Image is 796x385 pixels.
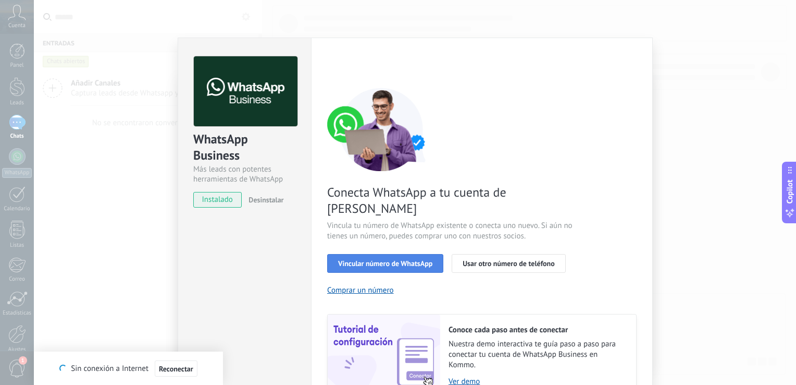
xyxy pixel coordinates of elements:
span: Reconectar [159,365,193,372]
span: Usar otro número de teléfono [463,260,554,267]
button: Vincular número de WhatsApp [327,254,443,273]
button: Reconectar [155,360,197,377]
div: Sin conexión a Internet [59,360,197,377]
span: Conecta WhatsApp a tu cuenta de [PERSON_NAME] [327,184,575,216]
button: Usar otro número de teléfono [452,254,565,273]
span: Vincula tu número de WhatsApp existente o conecta uno nuevo. Si aún no tienes un número, puedes c... [327,221,575,242]
button: Desinstalar [244,192,283,208]
span: Copilot [785,180,795,204]
img: logo_main.png [194,56,297,127]
img: connect number [327,88,437,171]
span: Vincular número de WhatsApp [338,260,432,267]
h2: Conoce cada paso antes de conectar [449,325,626,335]
span: instalado [194,192,241,208]
div: Más leads con potentes herramientas de WhatsApp [193,164,296,184]
span: Nuestra demo interactiva te guía paso a paso para conectar tu cuenta de WhatsApp Business en Kommo. [449,339,626,370]
span: Desinstalar [248,195,283,204]
div: WhatsApp Business [193,131,296,164]
button: Comprar un número [327,285,394,295]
